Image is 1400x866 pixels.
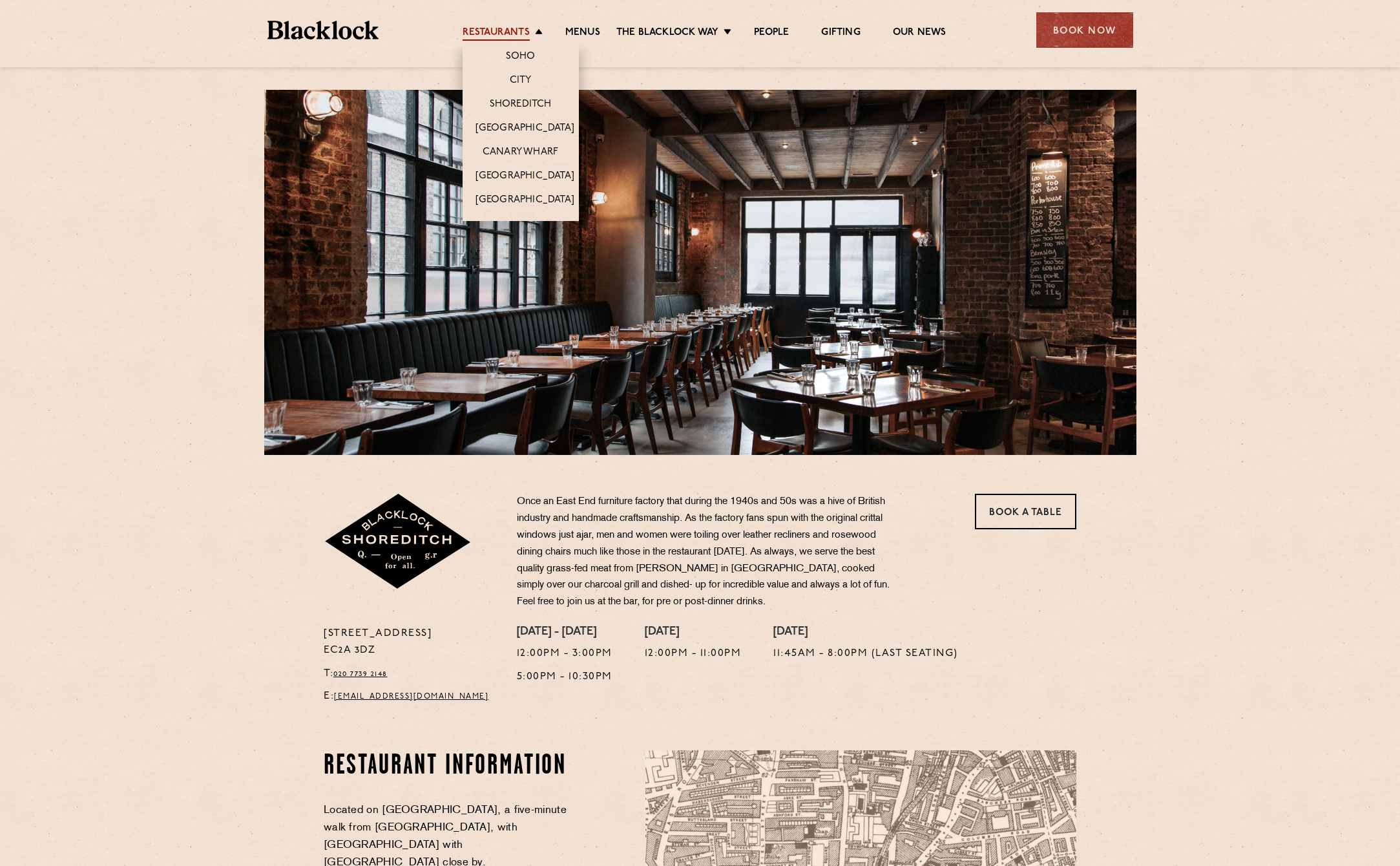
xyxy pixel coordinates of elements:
[324,666,497,682] p: T:
[324,494,473,591] img: Shoreditch-stamp-v2-default.svg
[475,170,574,184] a: [GEOGRAPHIC_DATA]
[510,74,532,89] a: City
[333,670,388,678] a: 020 7739 2148
[645,626,742,640] h4: [DATE]
[754,26,789,41] a: People
[324,750,571,783] h2: Restaurant Information
[565,26,600,41] a: Menus
[645,646,742,662] p: 12:00pm - 11:00pm
[893,26,946,41] a: Our News
[506,50,536,65] a: Soho
[324,688,497,705] p: E:
[463,26,530,41] a: Restaurants
[975,494,1076,529] a: Book a Table
[517,669,612,686] p: 5:00pm - 10:30pm
[773,646,958,662] p: 11:45am - 8:00pm (Last seating)
[517,626,612,640] h4: [DATE] - [DATE]
[475,122,574,136] a: [GEOGRAPHIC_DATA]
[324,626,497,659] p: [STREET_ADDRESS] EC2A 3DZ
[616,26,718,41] a: The Blacklock Way
[1036,12,1133,48] div: Book Now
[475,194,574,208] a: [GEOGRAPHIC_DATA]
[773,626,958,640] h4: [DATE]
[334,693,488,701] a: [EMAIL_ADDRESS][DOMAIN_NAME]
[483,146,558,160] a: Canary Wharf
[517,494,898,611] p: Once an East End furniture factory that during the 1940s and 50s was a hive of British industry a...
[267,21,379,39] img: BL_Textured_Logo-footer-cropped.svg
[821,26,860,41] a: Gifting
[490,98,552,112] a: Shoreditch
[517,646,612,662] p: 12:00pm - 3:00pm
